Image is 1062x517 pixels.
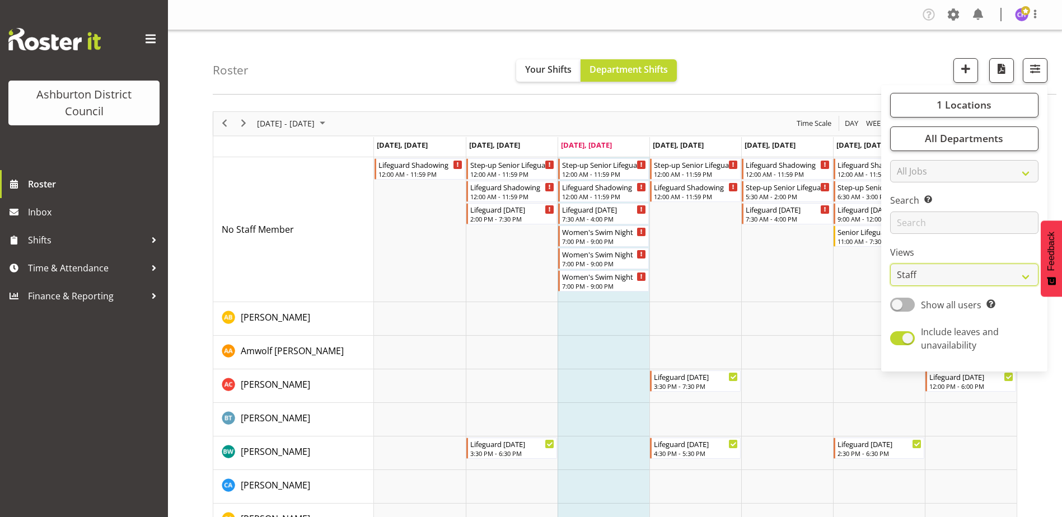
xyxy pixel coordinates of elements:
span: Show all users [921,299,981,311]
div: 12:00 PM - 6:00 PM [929,382,1013,391]
span: Week [865,116,886,130]
div: No Staff Member"s event - Lifeguard Friday Begin From Friday, August 22, 2025 at 7:30:00 AM GMT+1... [742,203,832,224]
label: Search [890,194,1038,207]
div: 2:30 PM - 6:30 PM [838,449,921,458]
div: No Staff Member"s event - Step-up Senior Lifeguard Begin From Wednesday, August 20, 2025 at 12:00... [558,158,649,180]
div: Lifeguard Shadowing [654,181,738,192]
div: Lifeguard [DATE] [838,438,921,449]
span: Finance & Reporting [28,288,146,304]
td: Caleb Armstrong resource [213,470,374,504]
div: August 18 - 24, 2025 [253,112,332,135]
a: [PERSON_NAME] [241,378,310,391]
div: No Staff Member"s event - Lifeguard Wednesday Begin From Wednesday, August 20, 2025 at 7:30:00 AM... [558,203,649,224]
div: 7:30 AM - 4:00 PM [562,214,646,223]
div: Step-up Senior Lifeguard [838,181,921,192]
div: No Staff Member"s event - Step-up Senior Lifeguard Begin From Thursday, August 21, 2025 at 12:00:... [650,158,741,180]
img: Rosterit website logo [8,28,101,50]
div: 12:00 AM - 11:59 PM [654,170,738,178]
input: Search [890,211,1038,234]
div: 12:00 AM - 11:59 PM [470,192,554,201]
div: 11:00 AM - 7:30 PM [838,237,921,246]
div: No Staff Member"s event - Women's Swim Night Begin From Wednesday, August 20, 2025 at 7:00:00 PM ... [558,248,649,269]
span: Day [844,116,859,130]
div: No Staff Member"s event - Step-up Senior Lifeguard Begin From Tuesday, August 19, 2025 at 12:00:0... [466,158,557,180]
div: No Staff Member"s event - Step-up Senior Lifeguard Begin From Saturday, August 23, 2025 at 6:30:0... [834,181,924,202]
div: Bella Wilson"s event - Lifeguard Tuesday Begin From Tuesday, August 19, 2025 at 3:30:00 PM GMT+12... [466,438,557,459]
button: Previous [217,116,232,130]
span: [PERSON_NAME] [241,378,310,391]
td: Bailey Tait resource [213,403,374,436]
span: [DATE], [DATE] [653,140,704,150]
div: No Staff Member"s event - Lifeguard Shadowing Begin From Saturday, August 23, 2025 at 12:00:00 AM... [834,158,924,180]
div: Lifeguard Shadowing [378,159,462,170]
span: Time & Attendance [28,260,146,276]
span: [DATE], [DATE] [836,140,887,150]
td: Amwolf Artz resource [213,336,374,369]
a: No Staff Member [222,223,294,236]
div: 12:00 AM - 11:59 PM [654,192,738,201]
div: Lifeguard [DATE] [929,371,1013,382]
div: Lifeguard [DATE] [838,204,921,215]
div: 7:00 PM - 9:00 PM [562,237,646,246]
div: No Staff Member"s event - Women's Swim Night Begin From Wednesday, August 20, 2025 at 7:00:00 PM ... [558,270,649,292]
span: Include leaves and unavailability [921,326,999,351]
h4: Roster [213,64,249,77]
div: No Staff Member"s event - Lifeguard Shadowing Begin From Friday, August 22, 2025 at 12:00:00 AM G... [742,158,832,180]
div: Bella Wilson"s event - Lifeguard Thursday Begin From Thursday, August 21, 2025 at 4:30:00 PM GMT+... [650,438,741,459]
a: [PERSON_NAME] [241,478,310,492]
div: 7:30 AM - 4:00 PM [746,214,830,223]
div: Step-up Senior Lifeguard [562,159,646,170]
div: Step-up Senior Lifeguard [746,181,830,192]
td: No Staff Member resource [213,157,374,302]
div: 2:00 PM - 7:30 PM [470,214,554,223]
span: Your Shifts [525,63,572,76]
div: 12:00 AM - 11:59 PM [838,170,921,178]
span: [DATE], [DATE] [469,140,520,150]
span: Time Scale [796,116,832,130]
div: Lifeguard [DATE] [470,204,554,215]
div: 6:30 AM - 3:00 PM [838,192,921,201]
div: Bella Wilson"s event - Lifeguard Saturday Begin From Saturday, August 23, 2025 at 2:30:00 PM GMT+... [834,438,924,459]
td: Alex Bateman resource [213,302,374,336]
div: No Staff Member"s event - Women's Swim Night Begin From Wednesday, August 20, 2025 at 7:00:00 PM ... [558,225,649,247]
button: Your Shifts [516,59,581,82]
div: 7:00 PM - 9:00 PM [562,259,646,268]
button: Next [236,116,251,130]
div: Lifeguard Shadowing [746,159,830,170]
span: [PERSON_NAME] [241,311,310,323]
div: No Staff Member"s event - Lifeguard Shadowing Begin From Monday, August 18, 2025 at 12:00:00 AM G... [375,158,465,180]
button: Time Scale [795,116,834,130]
span: [PERSON_NAME] [241,412,310,424]
div: 3:30 PM - 6:30 PM [470,449,554,458]
div: Women's Swim Night [562,248,646,260]
button: All Departments [890,126,1038,151]
span: Shifts [28,232,146,248]
div: No Staff Member"s event - Lifeguard Tuesday Begin From Tuesday, August 19, 2025 at 2:00:00 PM GMT... [466,203,557,224]
div: 12:00 AM - 11:59 PM [746,170,830,178]
div: Lifeguard [DATE] [562,204,646,215]
div: Step-up Senior Lifeguard [654,159,738,170]
button: Add a new shift [953,58,978,83]
div: No Staff Member"s event - Lifeguard Shadowing Begin From Wednesday, August 20, 2025 at 12:00:00 A... [558,181,649,202]
span: [DATE], [DATE] [561,140,612,150]
div: Lifeguard [DATE] [654,371,738,382]
button: Department Shifts [581,59,677,82]
div: Women's Swim Night [562,226,646,237]
div: Step-up Senior Lifeguard [470,159,554,170]
span: [DATE], [DATE] [745,140,796,150]
button: Download a PDF of the roster according to the set date range. [989,58,1014,83]
button: Filter Shifts [1023,58,1047,83]
a: Amwolf [PERSON_NAME] [241,344,344,358]
div: No Staff Member"s event - Lifeguard Shadowing Begin From Thursday, August 21, 2025 at 12:00:00 AM... [650,181,741,202]
button: Timeline Day [843,116,860,130]
span: [PERSON_NAME] [241,445,310,458]
td: Bella Wilson resource [213,436,374,470]
span: Roster [28,176,162,192]
button: Timeline Week [864,116,887,130]
td: Ashton Cromie resource [213,369,374,403]
a: [PERSON_NAME] [241,445,310,458]
div: 9:00 AM - 12:00 PM [838,214,921,223]
div: 5:30 AM - 2:00 PM [746,192,830,201]
span: Feedback [1046,232,1056,271]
